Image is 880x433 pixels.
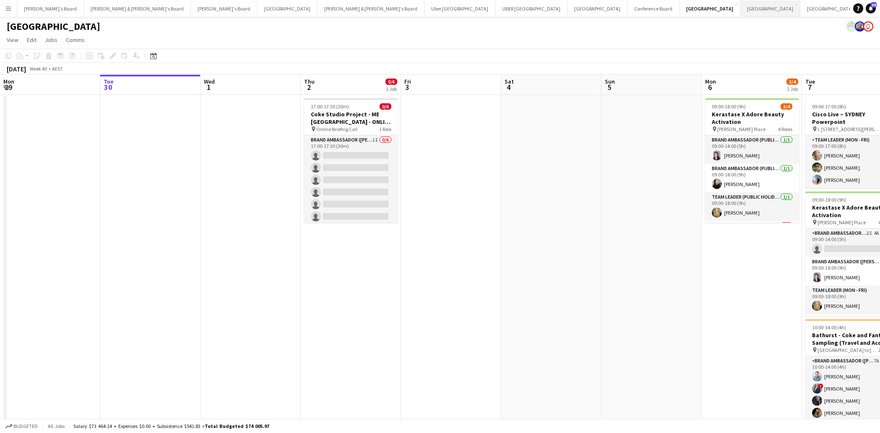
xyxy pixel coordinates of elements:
[495,0,568,17] button: UBER [GEOGRAPHIC_DATA]
[42,34,61,45] a: Jobs
[7,36,18,44] span: View
[191,0,258,17] button: [PERSON_NAME]'s Board
[805,78,815,85] span: Tue
[203,82,215,92] span: 1
[205,423,269,429] span: Total Budgeted $74 005.97
[204,78,215,85] span: Wed
[28,66,49,72] span: Week 40
[818,347,878,353] span: [GEOGRAPHIC_DATA] to [GEOGRAPHIC_DATA]
[781,103,792,110] span: 3/4
[403,82,411,92] span: 3
[424,0,495,17] button: Uber [GEOGRAPHIC_DATA]
[311,103,349,110] span: 17:00-17:30 (30m)
[705,221,799,249] app-card-role: Brand Ambassador (Public Holiday)2I6A0/1
[717,126,765,132] span: [PERSON_NAME] Place
[818,383,823,388] span: !
[304,110,398,126] h3: Coke Studio Project - ME [GEOGRAPHIC_DATA] - ONLINE BRIEFING
[66,36,85,44] span: Comms
[84,0,191,17] button: [PERSON_NAME] & [PERSON_NAME]'s Board
[386,86,397,92] div: 1 Job
[812,103,846,110] span: 09:00-17:00 (8h)
[45,36,57,44] span: Jobs
[787,86,798,92] div: 1 Job
[7,65,26,73] div: [DATE]
[3,34,22,45] a: View
[4,422,39,431] button: Budgeted
[705,192,799,221] app-card-role: Team Leader (Public Holiday)1/109:00-18:00 (9h)[PERSON_NAME]
[304,98,398,223] app-job-card: 17:00-17:30 (30m)0/6Coke Studio Project - ME [GEOGRAPHIC_DATA] - ONLINE BRIEFING Online Briefing ...
[385,79,397,85] span: 0/6
[258,0,318,17] button: [GEOGRAPHIC_DATA]
[804,82,815,92] span: 7
[705,110,799,126] h3: Kerastase X Adore Beauty Activation
[846,21,857,31] app-user-avatar: Arrence Torres
[705,98,799,223] app-job-card: 09:00-18:00 (9h)3/4Kerastase X Adore Beauty Activation [PERSON_NAME] Place4 RolesBrand Ambassador...
[380,103,391,110] span: 0/6
[52,66,63,72] div: AEST
[46,423,66,429] span: All jobs
[62,34,88,45] a: Comms
[13,423,38,429] span: Budgeted
[2,82,14,92] span: 29
[627,0,680,17] button: Conference Board
[17,0,84,17] button: [PERSON_NAME]'s Board
[855,21,865,31] app-user-avatar: Neil Burton
[568,0,627,17] button: [GEOGRAPHIC_DATA]
[812,197,846,203] span: 09:00-18:00 (9h)
[705,164,799,192] app-card-role: Brand Ambassador (Public Holiday)1/109:00-18:00 (9h)[PERSON_NAME]
[505,78,514,85] span: Sat
[680,0,740,17] button: [GEOGRAPHIC_DATA]
[604,82,615,92] span: 5
[786,79,798,85] span: 3/4
[316,126,357,132] span: Online Briefing Call
[23,34,40,45] a: Edit
[812,324,846,331] span: 10:00-14:00 (4h)
[740,0,800,17] button: [GEOGRAPHIC_DATA]
[304,135,398,225] app-card-role: Brand Ambassador ([PERSON_NAME])1I0/617:00-17:30 (30m)
[102,82,114,92] span: 30
[27,36,36,44] span: Edit
[818,219,866,226] span: [PERSON_NAME] Place
[3,78,14,85] span: Mon
[871,2,877,8] span: 38
[303,82,315,92] span: 2
[704,82,716,92] span: 6
[503,82,514,92] span: 4
[705,78,716,85] span: Mon
[104,78,114,85] span: Tue
[712,103,746,110] span: 09:00-18:00 (9h)
[379,126,391,132] span: 1 Role
[705,135,799,164] app-card-role: Brand Ambassador (Public Holiday)1/109:00-14:00 (5h)[PERSON_NAME]
[863,21,873,31] app-user-avatar: James Millard
[304,78,315,85] span: Thu
[778,126,792,132] span: 4 Roles
[404,78,411,85] span: Fri
[866,3,876,13] a: 38
[73,423,269,429] div: Salary $73 464.14 + Expenses $0.00 + Subsistence $541.83 =
[7,20,100,33] h1: [GEOGRAPHIC_DATA]
[318,0,424,17] button: [PERSON_NAME] & [PERSON_NAME]'s Board
[605,78,615,85] span: Sun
